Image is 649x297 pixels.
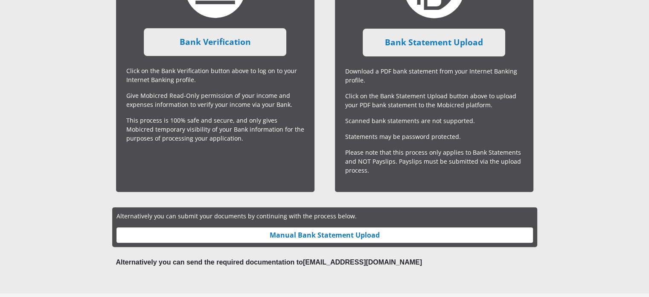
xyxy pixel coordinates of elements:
[345,148,523,175] p: Please note that this process only applies to Bank Statements and NOT Payslips. Payslips must be ...
[363,29,505,56] a: Bank Statement Upload
[116,227,533,243] a: Manual Bank Statement Upload
[345,116,523,125] p: Scanned bank statements are not supported.
[126,66,304,84] p: Click on the Bank Verification button above to log on to your Internet Banking profile.
[345,91,523,109] p: Click on the Bank Statement Upload button above to upload your PDF bank statement to the Mobicred...
[345,132,523,141] p: Statements may be password protected.
[144,28,286,56] a: Bank Verification
[126,91,304,109] p: Give Mobicred Read-Only permission of your income and expenses information to verify your income ...
[126,116,304,143] p: This process is 100% safe and secure, and only gives Mobicred temporary visibility of your Bank i...
[116,212,533,221] p: Alternatively you can submit your documents by continuing with the process below.
[116,259,422,266] b: Alternatively you can send the required documentation to [EMAIL_ADDRESS][DOMAIN_NAME]
[345,67,523,85] p: Download a PDF bank statement from your Internet Banking profile.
